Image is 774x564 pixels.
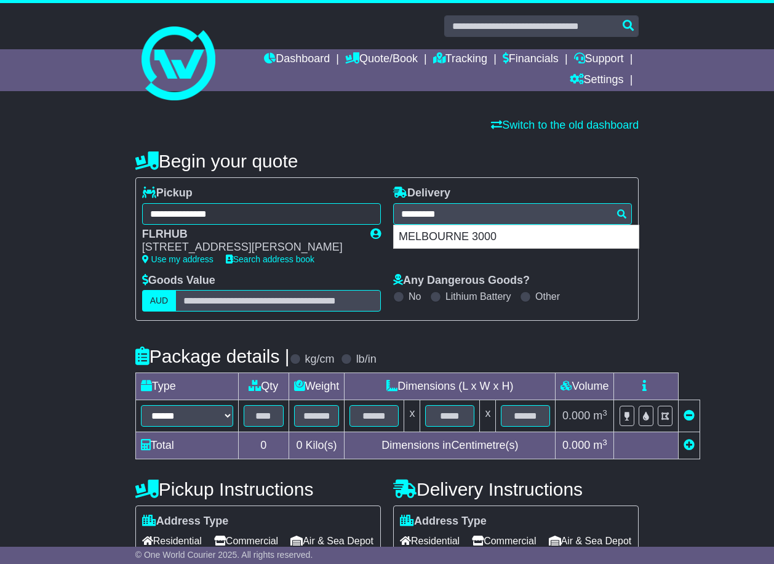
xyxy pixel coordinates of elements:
[394,225,639,249] div: MELBOURNE 3000
[562,409,590,422] span: 0.000
[290,531,373,550] span: Air & Sea Depot
[574,49,624,70] a: Support
[305,353,335,366] label: kg/cm
[409,291,421,302] label: No
[404,400,420,432] td: x
[593,409,607,422] span: m
[393,274,530,288] label: Any Dangerous Goods?
[345,432,556,459] td: Dimensions in Centimetre(s)
[535,291,560,302] label: Other
[602,438,607,447] sup: 3
[570,70,624,91] a: Settings
[142,531,202,550] span: Residential
[491,119,639,131] a: Switch to the old dashboard
[345,373,556,400] td: Dimensions (L x W x H)
[135,373,238,400] td: Type
[142,228,358,241] div: FLRHUB
[264,49,330,70] a: Dashboard
[684,409,695,422] a: Remove this item
[135,432,238,459] td: Total
[562,439,590,451] span: 0.000
[593,439,607,451] span: m
[400,531,460,550] span: Residential
[289,432,345,459] td: Kilo(s)
[135,550,313,560] span: © One World Courier 2025. All rights reserved.
[445,291,511,302] label: Lithium Battery
[142,241,358,254] div: [STREET_ADDRESS][PERSON_NAME]
[135,479,381,499] h4: Pickup Instructions
[602,408,607,417] sup: 3
[142,254,213,264] a: Use my address
[238,432,289,459] td: 0
[684,439,695,451] a: Add new item
[393,187,450,200] label: Delivery
[393,479,639,499] h4: Delivery Instructions
[393,203,632,225] typeahead: Please provide city
[135,151,639,171] h4: Begin your quote
[549,531,632,550] span: Air & Sea Depot
[480,400,496,432] td: x
[472,531,536,550] span: Commercial
[556,373,614,400] td: Volume
[356,353,377,366] label: lb/in
[400,515,487,528] label: Address Type
[142,515,229,528] label: Address Type
[142,187,193,200] label: Pickup
[214,531,278,550] span: Commercial
[345,49,418,70] a: Quote/Book
[142,274,215,288] label: Goods Value
[503,49,559,70] a: Financials
[142,290,177,312] label: AUD
[238,373,289,400] td: Qty
[135,346,290,366] h4: Package details |
[297,439,303,451] span: 0
[289,373,345,400] td: Weight
[433,49,487,70] a: Tracking
[226,254,314,264] a: Search address book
